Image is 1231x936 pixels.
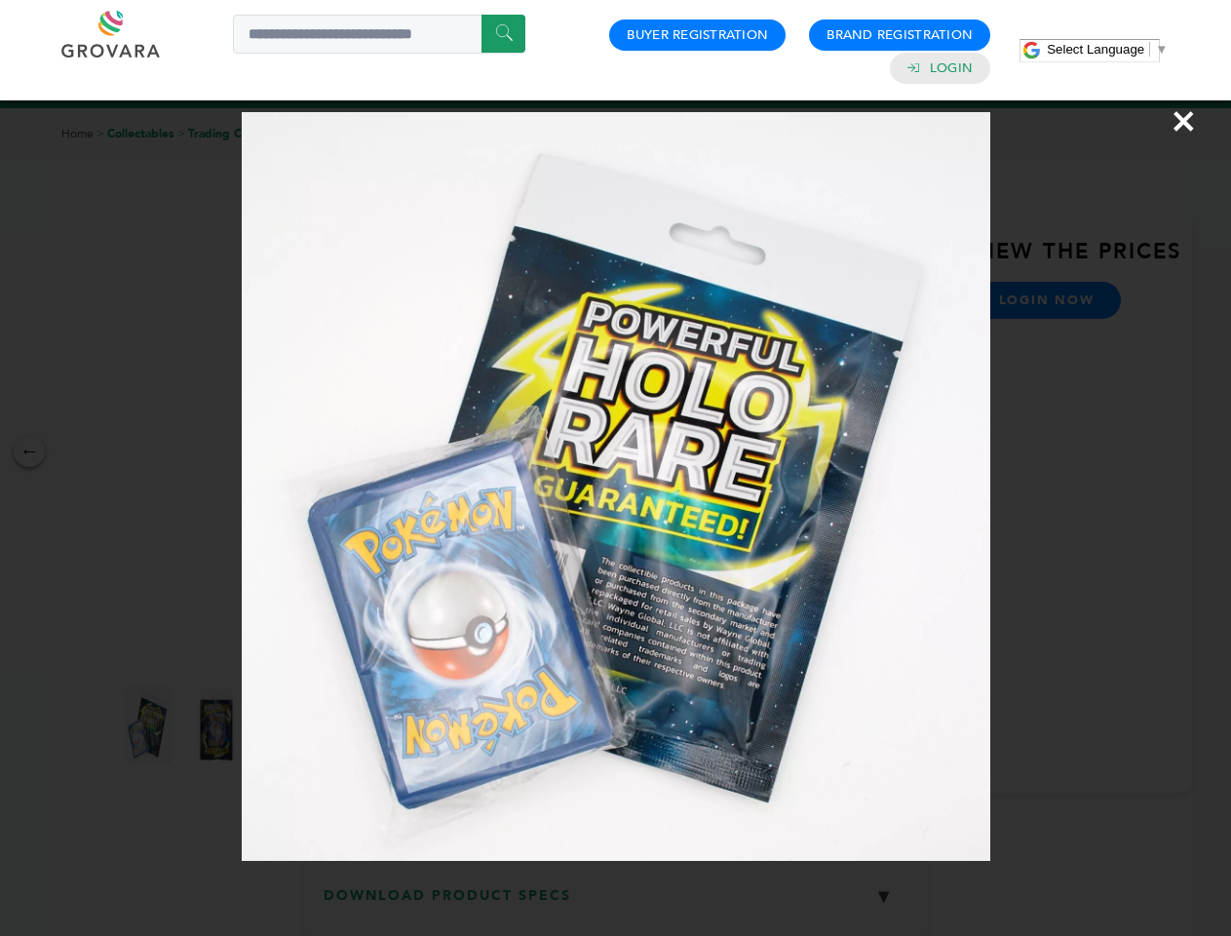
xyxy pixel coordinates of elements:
[1155,42,1168,57] span: ▼
[1047,42,1144,57] span: Select Language
[1149,42,1150,57] span: ​
[242,112,990,861] img: Image Preview
[233,15,525,54] input: Search a product or brand...
[1047,42,1168,57] a: Select Language​
[627,26,768,44] a: Buyer Registration
[827,26,973,44] a: Brand Registration
[930,59,973,77] a: Login
[1171,94,1197,148] span: ×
